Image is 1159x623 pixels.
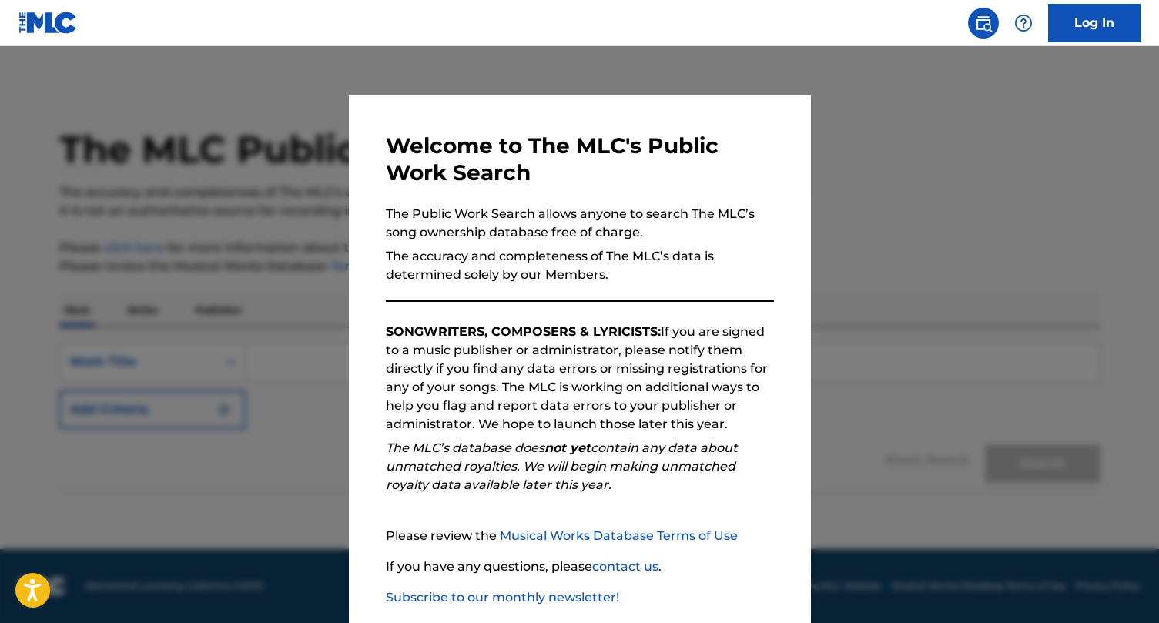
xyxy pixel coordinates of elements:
img: search [974,14,993,32]
a: Subscribe to our monthly newsletter! [386,590,619,605]
em: The MLC’s database does contain any data about unmatched royalties. We will begin making unmatche... [386,440,738,492]
a: contact us [592,559,658,574]
a: Public Search [968,8,999,39]
h3: Welcome to The MLC's Public Work Search [386,132,774,186]
a: Log In [1048,4,1141,42]
strong: SONGWRITERS, COMPOSERS & LYRICISTS: [386,324,661,339]
p: The accuracy and completeness of The MLC’s data is determined solely by our Members. [386,247,774,284]
p: If you have any questions, please . [386,558,774,576]
a: Musical Works Database Terms of Use [500,528,738,543]
p: Please review the [386,527,774,545]
strong: not yet [544,440,591,455]
p: The Public Work Search allows anyone to search The MLC’s song ownership database free of charge. [386,205,774,242]
div: Help [1008,8,1039,39]
iframe: Chat Widget [1082,549,1159,623]
img: MLC Logo [18,12,78,34]
p: If you are signed to a music publisher or administrator, please notify them directly if you find ... [386,323,774,434]
img: help [1014,14,1033,32]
